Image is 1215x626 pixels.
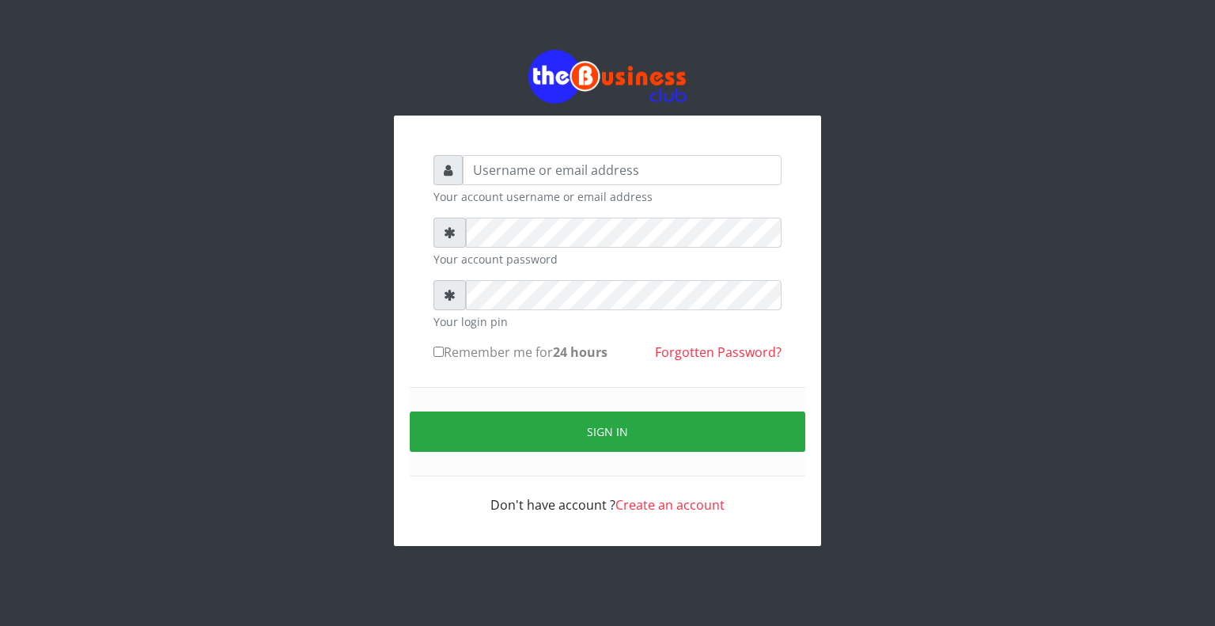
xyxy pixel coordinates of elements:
[433,343,607,362] label: Remember me for
[433,188,782,205] small: Your account username or email address
[433,313,782,330] small: Your login pin
[433,251,782,267] small: Your account password
[615,496,725,514] a: Create an account
[463,155,782,185] input: Username or email address
[410,412,805,452] button: Sign in
[655,343,782,361] a: Forgotten Password?
[433,476,782,514] div: Don't have account ?
[553,343,607,361] b: 24 hours
[433,347,444,357] input: Remember me for24 hours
